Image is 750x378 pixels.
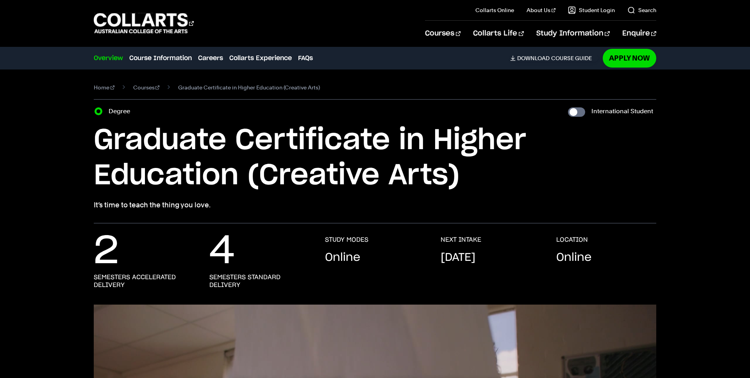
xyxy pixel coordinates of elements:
[94,273,194,289] h3: semesters accelerated delivery
[556,236,588,244] h3: LOCATION
[94,12,194,34] div: Go to homepage
[298,53,313,63] a: FAQs
[94,53,123,63] a: Overview
[94,236,119,267] p: 2
[527,6,555,14] a: About Us
[441,250,475,266] p: [DATE]
[510,55,598,62] a: DownloadCourse Guide
[475,6,514,14] a: Collarts Online
[325,236,368,244] h3: STUDY MODES
[94,123,656,193] h1: Graduate Certificate in Higher Education (Creative Arts)
[129,53,192,63] a: Course Information
[622,21,656,46] a: Enquire
[536,21,610,46] a: Study Information
[568,6,615,14] a: Student Login
[517,55,550,62] span: Download
[198,53,223,63] a: Careers
[627,6,656,14] a: Search
[109,106,135,117] label: Degree
[556,250,591,266] p: Online
[209,236,235,267] p: 4
[94,82,114,93] a: Home
[473,21,523,46] a: Collarts Life
[209,273,309,289] h3: semesters standard delivery
[591,106,653,117] label: International Student
[425,21,461,46] a: Courses
[133,82,160,93] a: Courses
[178,82,320,93] span: Graduate Certificate in Higher Education (Creative Arts)
[441,236,481,244] h3: NEXT INTAKE
[603,49,656,67] a: Apply Now
[229,53,292,63] a: Collarts Experience
[94,200,656,210] p: It’s time to teach the thing you love.
[325,250,360,266] p: Online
